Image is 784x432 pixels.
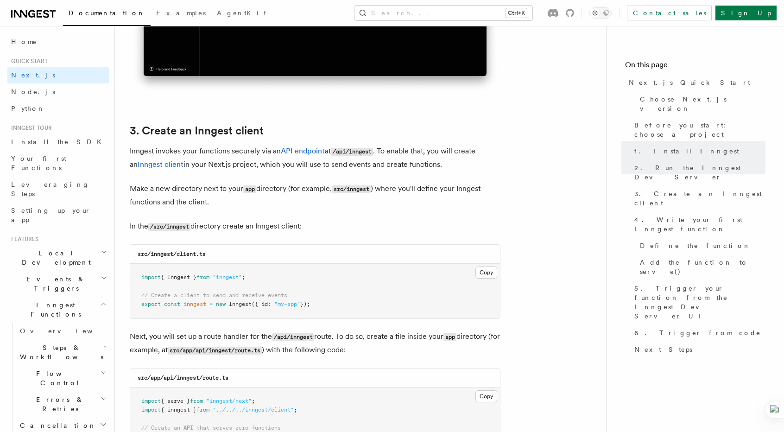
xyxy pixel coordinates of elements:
[161,407,196,413] span: { inngest }
[11,181,89,197] span: Leveraging Steps
[631,211,765,237] a: 4. Write your first Inngest function
[7,235,38,243] span: Features
[196,407,209,413] span: from
[634,121,765,139] span: Before you start: choose a project
[16,323,109,339] a: Overview
[20,327,115,335] span: Overview
[331,148,373,156] code: /api/inngest
[629,78,750,87] span: Next.js Quick Start
[294,407,297,413] span: ;
[634,284,765,321] span: 5. Trigger your function from the Inngest Dev Server UI
[16,391,109,417] button: Errors & Retries
[211,3,272,25] a: AgentKit
[7,67,109,83] a: Next.js
[229,301,252,307] span: Inngest
[300,301,310,307] span: });
[631,185,765,211] a: 3. Create an Inngest client
[168,347,262,355] code: src/app/api/inngest/route.ts
[11,88,55,95] span: Node.js
[190,398,203,404] span: from
[631,117,765,143] a: Before you start: choose a project
[130,182,500,209] p: Make a new directory next to your directory (for example, ) where you'll define your Inngest func...
[141,425,281,431] span: // Create an API that serves zero functions
[7,245,109,271] button: Local Development
[506,8,527,18] kbd: Ctrl+K
[164,301,180,307] span: const
[631,143,765,159] a: 1. Install Inngest
[631,341,765,358] a: Next Steps
[7,83,109,100] a: Node.js
[196,274,209,280] span: from
[7,150,109,176] a: Your first Functions
[156,9,206,17] span: Examples
[206,398,252,404] span: "inngest/next"
[161,274,196,280] span: { Inngest }
[268,301,271,307] span: :
[138,160,183,169] a: Inngest client
[589,7,612,19] button: Toggle dark mode
[11,37,37,46] span: Home
[213,407,294,413] span: "../../../inngest/client"
[7,271,109,297] button: Events & Triggers
[640,241,751,250] span: Define the function
[634,345,692,354] span: Next Steps
[634,163,765,182] span: 2. Run the Inngest Dev Server
[7,57,48,65] span: Quick start
[634,328,761,337] span: 6. Trigger from code
[243,185,256,193] code: app
[141,274,161,280] span: import
[141,398,161,404] span: import
[7,133,109,150] a: Install the SDK
[634,189,765,208] span: 3. Create an Inngest client
[141,292,287,299] span: // Create a client to send and receive events
[625,74,765,91] a: Next.js Quick Start
[640,95,765,113] span: Choose Next.js version
[7,33,109,50] a: Home
[16,395,101,413] span: Errors & Retries
[11,138,107,146] span: Install the SDK
[7,202,109,228] a: Setting up your app
[7,176,109,202] a: Leveraging Steps
[11,155,66,172] span: Your first Functions
[11,207,91,223] span: Setting up your app
[475,267,497,279] button: Copy
[11,71,55,79] span: Next.js
[7,300,100,319] span: Inngest Functions
[141,301,161,307] span: export
[627,6,712,20] a: Contact sales
[63,3,151,26] a: Documentation
[242,274,245,280] span: ;
[216,301,226,307] span: new
[7,297,109,323] button: Inngest Functions
[631,159,765,185] a: 2. Run the Inngest Dev Server
[274,301,300,307] span: "my-app"
[130,124,264,137] a: 3. Create an Inngest client
[16,339,109,365] button: Steps & Workflows
[217,9,266,17] span: AgentKit
[161,398,190,404] span: { serve }
[130,330,500,357] p: Next, you will set up a route handler for the route. To do so, create a file inside your director...
[281,146,325,155] a: API endpoint
[636,237,765,254] a: Define the function
[252,398,255,404] span: ;
[16,369,101,388] span: Flow Control
[354,6,532,20] button: Search...Ctrl+K
[151,3,211,25] a: Examples
[183,301,206,307] span: inngest
[16,365,109,391] button: Flow Control
[7,248,101,267] span: Local Development
[631,280,765,324] a: 5. Trigger your function from the Inngest Dev Server UI
[631,324,765,341] a: 6. Trigger from code
[16,343,103,362] span: Steps & Workflows
[443,333,456,341] code: app
[636,91,765,117] a: Choose Next.js version
[69,9,145,17] span: Documentation
[332,185,371,193] code: src/inngest
[7,124,52,132] span: Inngest tour
[11,105,45,112] span: Python
[7,274,101,293] span: Events & Triggers
[640,258,765,276] span: Add the function to serve()
[138,375,228,381] code: src/app/api/inngest/route.ts
[138,251,206,257] code: src/inngest/client.ts
[272,333,314,341] code: /api/inngest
